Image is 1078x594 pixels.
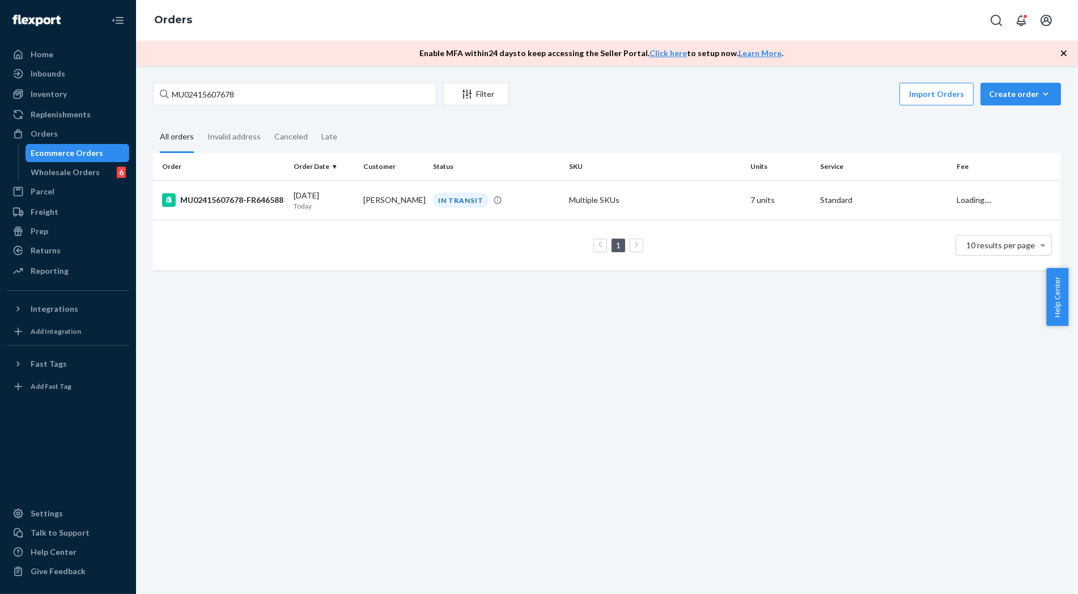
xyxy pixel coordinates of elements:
[31,147,104,159] div: Ecommerce Orders
[1035,9,1058,32] button: Open account menu
[7,125,129,143] a: Orders
[31,358,67,370] div: Fast Tags
[12,15,61,26] img: Flexport logo
[428,153,565,180] th: Status
[31,49,53,60] div: Home
[7,183,129,201] a: Parcel
[7,105,129,124] a: Replenishments
[7,562,129,580] button: Give Feedback
[31,206,58,218] div: Freight
[565,153,746,180] th: SKU
[419,48,783,59] p: Enable MFA within 24 days to keep accessing the Seller Portal. to setup now. .
[363,162,424,171] div: Customer
[289,153,359,180] th: Order Date
[7,323,129,341] a: Add Integration
[989,88,1052,100] div: Create order
[154,14,192,26] a: Orders
[31,566,86,577] div: Give Feedback
[967,240,1035,250] span: 10 results per page
[31,381,71,391] div: Add Fast Tag
[1046,268,1068,326] button: Help Center
[433,193,489,208] div: IN TRANSIT
[117,167,126,178] div: 6
[7,300,129,318] button: Integrations
[7,45,129,63] a: Home
[746,153,816,180] th: Units
[952,180,1061,220] td: Loading....
[153,83,436,105] input: Search orders
[7,504,129,523] a: Settings
[650,48,687,58] a: Click here
[207,122,261,151] div: Invalid address
[981,83,1061,105] button: Create order
[145,4,201,37] ol: breadcrumbs
[7,241,129,260] a: Returns
[565,180,746,220] td: Multiple SKUs
[294,201,354,211] p: Today
[7,524,129,542] a: Talk to Support
[820,194,947,206] p: Standard
[7,85,129,103] a: Inventory
[31,109,91,120] div: Replenishments
[160,122,194,153] div: All orders
[31,508,63,519] div: Settings
[899,83,974,105] button: Import Orders
[746,180,816,220] td: 7 units
[7,377,129,396] a: Add Fast Tag
[614,240,623,250] a: Page 1 is your current page
[274,122,308,151] div: Canceled
[153,153,289,180] th: Order
[31,326,81,336] div: Add Integration
[294,190,354,211] div: [DATE]
[162,193,285,207] div: MU02415607678-FR646588
[359,180,428,220] td: [PERSON_NAME]
[26,163,130,181] a: Wholesale Orders6
[31,265,69,277] div: Reporting
[26,144,130,162] a: Ecommerce Orders
[7,222,129,240] a: Prep
[1010,9,1033,32] button: Open notifications
[7,355,129,373] button: Fast Tags
[31,527,90,538] div: Talk to Support
[7,262,129,280] a: Reporting
[31,303,78,315] div: Integrations
[985,9,1008,32] button: Open Search Box
[444,88,508,100] div: Filter
[31,546,77,558] div: Help Center
[7,543,129,561] a: Help Center
[739,48,782,58] a: Learn More
[952,153,1061,180] th: Fee
[7,203,129,221] a: Freight
[31,167,100,178] div: Wholesale Orders
[107,9,129,32] button: Close Navigation
[443,83,509,105] button: Filter
[31,226,48,237] div: Prep
[321,122,337,151] div: Late
[31,68,65,79] div: Inbounds
[31,88,67,100] div: Inventory
[31,245,61,256] div: Returns
[31,186,54,197] div: Parcel
[816,153,952,180] th: Service
[7,65,129,83] a: Inbounds
[31,128,58,139] div: Orders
